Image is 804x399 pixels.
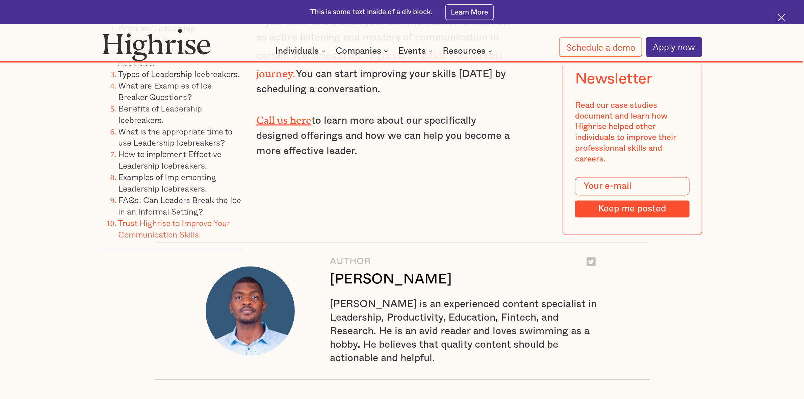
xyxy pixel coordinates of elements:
div: Individuals [275,47,328,55]
a: Learn More [445,4,494,20]
p: to learn more about our specifically designed offerings and how we can help you become a more eff... [256,111,518,159]
div: Individuals [275,47,319,55]
div: Events [398,47,435,55]
strong: trust Highrise to guide you on this journey. [256,49,503,74]
div: This is some text inside of a div block. [310,7,433,17]
div: Resources [443,47,494,55]
div: Resources [443,47,486,55]
img: Highrise logo [102,28,211,61]
input: Your e-mail [575,177,690,195]
a: Benefits of Leadership Icebreakers. [119,102,202,126]
div: [PERSON_NAME] [330,271,452,288]
div: Events [398,47,426,55]
a: Trust Highrise to Improve Your Communication Skills [119,217,230,241]
a: Apply now [646,37,702,57]
div: Companies [336,47,381,55]
a: Schedule a demo [559,38,642,57]
div: Read our case studies document and learn how Highrise helped other individuals to improve their p... [575,100,690,165]
img: Twitter logo [587,257,596,266]
a: How to implement Effective Leadership Icebreakers. [119,148,222,172]
img: Cross icon [778,14,785,22]
a: Examples of Implementing Leadership Icebreakers. [119,171,216,195]
a: Call us here [256,114,311,121]
div: Companies [336,47,390,55]
a: What are Examples of Ice Breaker Questions? [119,79,212,103]
a: FAQs: Can Leaders Break the Ice in an Informal Setting? [119,194,241,218]
a: Types of Leadership Icebreakers. [119,68,240,80]
form: Modal Form [575,177,690,217]
div: [PERSON_NAME] is an experienced content specialist in Leadership, Productivity, Education, Fintec... [330,298,599,365]
input: Keep me posted [575,200,690,217]
a: What is the appropriate time to use Leadership Icebreakers? [119,125,233,149]
div: Newsletter [575,71,652,88]
div: AUTHOR [330,256,452,267]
